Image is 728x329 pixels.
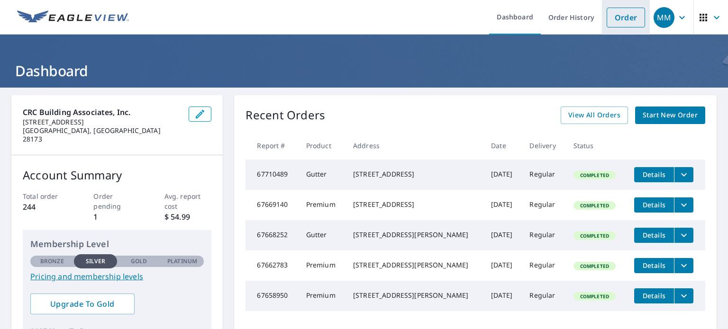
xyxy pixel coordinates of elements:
p: Bronze [40,257,64,266]
span: Completed [574,172,615,178]
button: filesDropdownBtn-67669140 [674,197,693,213]
span: Completed [574,263,615,269]
span: Start New Order [643,109,698,121]
p: [GEOGRAPHIC_DATA], [GEOGRAPHIC_DATA] 28173 [23,126,181,143]
div: [STREET_ADDRESS][PERSON_NAME] [353,230,476,240]
td: [DATE] [483,250,522,281]
span: Details [640,261,668,270]
td: [DATE] [483,281,522,311]
td: [DATE] [483,160,522,190]
a: View All Orders [561,107,628,124]
h1: Dashboard [11,61,717,80]
p: Order pending [93,191,141,211]
p: Recent Orders [246,107,325,124]
td: Premium [299,250,346,281]
p: [STREET_ADDRESS] [23,118,181,126]
span: Details [640,231,668,240]
td: Regular [522,160,565,190]
td: Gutter [299,220,346,250]
button: filesDropdownBtn-67662783 [674,258,693,273]
td: Regular [522,281,565,311]
a: Start New Order [635,107,705,124]
p: Gold [131,257,147,266]
td: Regular [522,190,565,220]
td: Regular [522,250,565,281]
th: Report # [246,132,298,160]
button: detailsBtn-67658950 [634,288,674,303]
td: Regular [522,220,565,250]
td: Premium [299,281,346,311]
span: Details [640,170,668,179]
p: Membership Level [30,238,204,250]
span: Completed [574,232,615,239]
div: [STREET_ADDRESS] [353,169,476,179]
button: detailsBtn-67669140 [634,197,674,213]
th: Address [346,132,483,160]
span: Completed [574,202,615,209]
span: Details [640,291,668,300]
div: [STREET_ADDRESS][PERSON_NAME] [353,260,476,270]
td: 67710489 [246,160,298,190]
td: 67662783 [246,250,298,281]
td: [DATE] [483,190,522,220]
th: Product [299,132,346,160]
th: Status [566,132,627,160]
td: Gutter [299,160,346,190]
a: Upgrade To Gold [30,293,135,314]
p: $ 54.99 [164,211,212,222]
p: Avg. report cost [164,191,212,211]
div: [STREET_ADDRESS] [353,200,476,209]
button: filesDropdownBtn-67668252 [674,228,693,243]
td: 67669140 [246,190,298,220]
a: Pricing and membership levels [30,271,204,282]
button: detailsBtn-67710489 [634,167,674,182]
div: [STREET_ADDRESS][PERSON_NAME] [353,291,476,300]
span: Completed [574,293,615,300]
p: Silver [86,257,106,266]
span: View All Orders [568,109,620,121]
th: Date [483,132,522,160]
span: Details [640,200,668,209]
img: EV Logo [17,10,129,25]
p: CRC Building Associates, Inc. [23,107,181,118]
button: filesDropdownBtn-67658950 [674,288,693,303]
td: 67668252 [246,220,298,250]
div: MM [654,7,674,28]
p: Platinum [167,257,197,266]
th: Delivery [522,132,565,160]
button: filesDropdownBtn-67710489 [674,167,693,182]
a: Order [607,8,645,27]
td: [DATE] [483,220,522,250]
button: detailsBtn-67668252 [634,228,674,243]
p: 244 [23,201,70,213]
p: Account Summary [23,167,211,184]
td: 67658950 [246,281,298,311]
td: Premium [299,190,346,220]
p: 1 [93,211,141,222]
button: detailsBtn-67662783 [634,258,674,273]
p: Total order [23,191,70,201]
span: Upgrade To Gold [38,299,127,309]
